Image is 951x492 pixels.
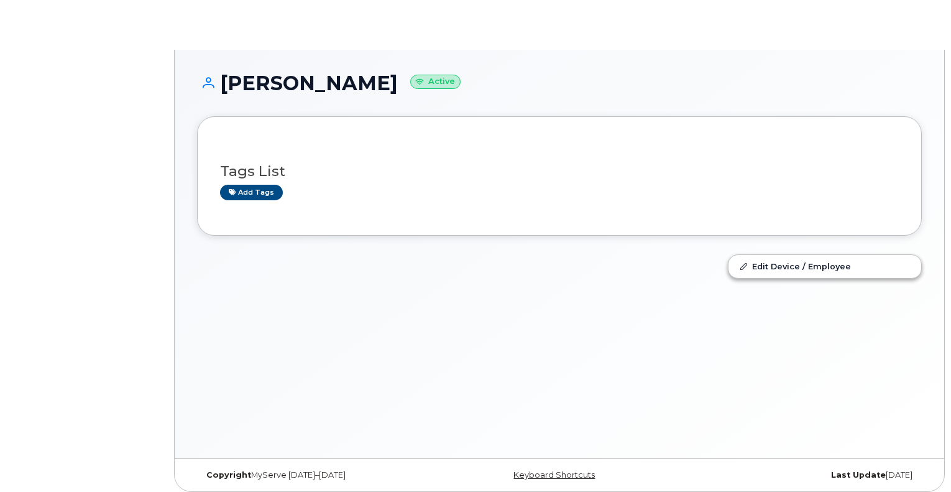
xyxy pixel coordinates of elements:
[197,470,439,480] div: MyServe [DATE]–[DATE]
[220,185,283,200] a: Add tags
[206,470,251,480] strong: Copyright
[220,164,899,179] h3: Tags List
[513,470,595,480] a: Keyboard Shortcuts
[680,470,922,480] div: [DATE]
[831,470,886,480] strong: Last Update
[410,75,461,89] small: Active
[728,255,921,277] a: Edit Device / Employee
[197,72,922,94] h1: [PERSON_NAME]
